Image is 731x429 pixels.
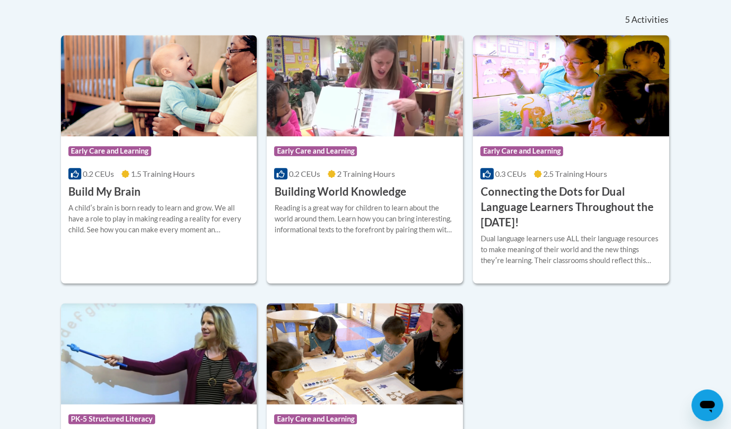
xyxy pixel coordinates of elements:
[274,184,406,200] h3: Building World Knowledge
[631,14,669,25] span: Activities
[267,35,463,136] img: Course Logo
[624,14,629,25] span: 5
[274,146,357,156] span: Early Care and Learning
[543,169,607,178] span: 2.5 Training Hours
[480,233,662,266] div: Dual language learners use ALL their language resources to make meaning of their world and the ne...
[691,389,723,421] iframe: Button to launch messaging window
[337,169,395,178] span: 2 Training Hours
[473,35,669,283] a: Course LogoEarly Care and Learning0.3 CEUs2.5 Training Hours Connecting the Dots for Dual Languag...
[83,169,114,178] span: 0.2 CEUs
[267,35,463,283] a: Course LogoEarly Care and Learning0.2 CEUs2 Training Hours Building World KnowledgeReading is a g...
[68,414,155,424] span: PK-5 Structured Literacy
[131,169,195,178] span: 1.5 Training Hours
[61,303,257,404] img: Course Logo
[68,203,250,235] div: A childʹs brain is born ready to learn and grow. We all have a role to play in making reading a r...
[274,203,455,235] div: Reading is a great way for children to learn about the world around them. Learn how you can bring...
[473,35,669,136] img: Course Logo
[480,184,662,230] h3: Connecting the Dots for Dual Language Learners Throughout the [DATE]!
[495,169,526,178] span: 0.3 CEUs
[289,169,320,178] span: 0.2 CEUs
[480,146,563,156] span: Early Care and Learning
[68,184,141,200] h3: Build My Brain
[68,146,151,156] span: Early Care and Learning
[61,35,257,283] a: Course LogoEarly Care and Learning0.2 CEUs1.5 Training Hours Build My BrainA childʹs brain is bor...
[267,303,463,404] img: Course Logo
[61,35,257,136] img: Course Logo
[274,414,357,424] span: Early Care and Learning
